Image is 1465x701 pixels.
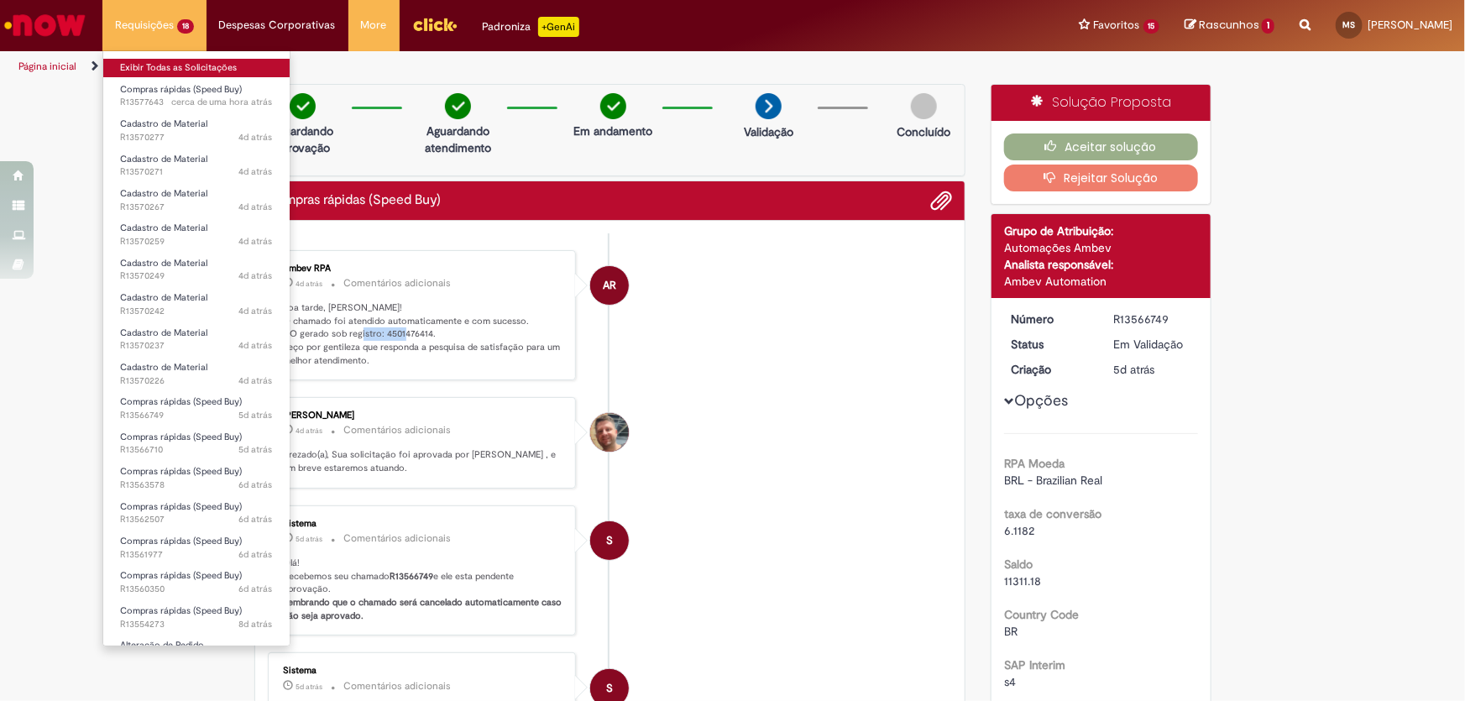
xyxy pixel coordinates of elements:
img: ServiceNow [2,8,88,42]
span: R13554273 [120,618,273,631]
b: R13566749 [390,570,434,583]
span: s4 [1004,674,1016,689]
span: 4d atrás [239,339,273,352]
span: BR [1004,624,1018,639]
span: 4d atrás [239,305,273,317]
p: Boa tarde, [PERSON_NAME]! O chamado foi atendido automaticamente e com sucesso. P.O gerado sob re... [284,301,563,368]
dt: Status [998,336,1101,353]
span: 4d atrás [239,374,273,387]
button: Aceitar solução [1004,133,1198,160]
time: 26/09/2025 11:49:38 [239,305,273,317]
span: 11311.18 [1004,573,1041,589]
span: Compras rápidas (Speed Buy) [120,395,242,408]
span: 4d atrás [296,426,323,436]
span: 5d atrás [296,682,323,692]
span: 6d atrás [239,513,273,526]
a: Aberto R13563578 : Compras rápidas (Speed Buy) [103,463,290,494]
a: Aberto R13570271 : Cadastro de Material [103,150,290,181]
span: 6d atrás [239,479,273,491]
small: Comentários adicionais [344,423,452,437]
span: Despesas Corporativas [219,17,336,34]
span: Cadastro de Material [120,361,207,374]
span: MS [1343,19,1356,30]
time: 26/09/2025 12:08:24 [296,279,323,289]
span: Cadastro de Material [120,118,207,130]
div: Em Validação [1114,336,1192,353]
dt: Número [998,311,1101,327]
time: 26/09/2025 11:53:55 [239,131,273,144]
div: Sistema [284,666,563,676]
span: 6d atrás [239,583,273,595]
span: BRL - Brazilian Real [1004,473,1102,488]
div: Padroniza [483,17,579,37]
a: Aberto R13570226 : Cadastro de Material [103,358,290,390]
b: Saldo [1004,557,1033,572]
span: R13560350 [120,583,273,596]
img: check-circle-green.png [600,93,626,119]
time: 26/09/2025 11:48:53 [239,339,273,352]
time: 24/09/2025 15:16:42 [239,479,273,491]
time: 23/09/2025 16:43:28 [239,583,273,595]
div: 25/09/2025 13:57:02 [1114,361,1192,378]
span: Compras rápidas (Speed Buy) [120,535,242,547]
span: Cadastro de Material [120,327,207,339]
p: Em andamento [573,123,652,139]
span: 18 [177,19,194,34]
span: Alteração de Pedido [120,639,204,651]
button: Rejeitar Solução [1004,165,1198,191]
div: [PERSON_NAME] [284,411,563,421]
span: R13562507 [120,513,273,526]
button: Adicionar anexos [930,190,952,212]
p: Aguardando Aprovação [262,123,343,156]
time: 26/09/2025 11:46:51 [239,374,273,387]
a: Exibir Todas as Solicitações [103,59,290,77]
img: check-circle-green.png [445,93,471,119]
p: Concluído [897,123,950,140]
span: R13570277 [120,131,273,144]
a: Aberto R13554273 : Compras rápidas (Speed Buy) [103,602,290,633]
span: 4d atrás [296,279,323,289]
div: Ambev Automation [1004,273,1198,290]
p: Validação [744,123,793,140]
span: R13570249 [120,269,273,283]
div: Diego Peres [590,413,629,452]
span: R13570237 [120,339,273,353]
a: Aberto R13570277 : Cadastro de Material [103,115,290,146]
small: Comentários adicionais [344,276,452,290]
span: Cadastro de Material [120,153,207,165]
span: Compras rápidas (Speed Buy) [120,604,242,617]
a: Aberto R13562507 : Compras rápidas (Speed Buy) [103,498,290,529]
span: R13570242 [120,305,273,318]
a: Aberto R13570242 : Cadastro de Material [103,289,290,320]
span: 1 [1262,18,1274,34]
span: 8d atrás [239,618,273,630]
p: +GenAi [538,17,579,37]
span: Cadastro de Material [120,222,207,234]
time: 26/09/2025 11:51:39 [239,235,273,248]
span: Compras rápidas (Speed Buy) [120,83,242,96]
span: R13570267 [120,201,273,214]
span: Compras rápidas (Speed Buy) [120,569,242,582]
a: Aberto R13566710 : Compras rápidas (Speed Buy) [103,428,290,459]
span: Cadastro de Material [120,291,207,304]
b: SAP Interim [1004,657,1065,672]
div: Analista responsável: [1004,256,1198,273]
span: 5d atrás [239,443,273,456]
div: Automações Ambev [1004,239,1198,256]
h2: Compras rápidas (Speed Buy) Histórico de tíquete [268,193,442,208]
span: S [606,521,613,561]
time: 26/09/2025 10:55:29 [296,426,323,436]
a: Aberto R13570249 : Cadastro de Material [103,254,290,285]
span: 4d atrás [239,201,273,213]
span: R13563578 [120,479,273,492]
span: R13561977 [120,548,273,562]
img: click_logo_yellow_360x200.png [412,12,458,37]
div: Sistema [284,519,563,529]
span: 4d atrás [239,269,273,282]
a: Rascunhos [1185,18,1274,34]
span: Compras rápidas (Speed Buy) [120,431,242,443]
p: Olá! Recebemos seu chamado e ele esta pendente aprovação. [284,557,563,623]
a: Página inicial [18,60,76,73]
span: Requisições [115,17,174,34]
a: Aberto R13570267 : Cadastro de Material [103,185,290,216]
